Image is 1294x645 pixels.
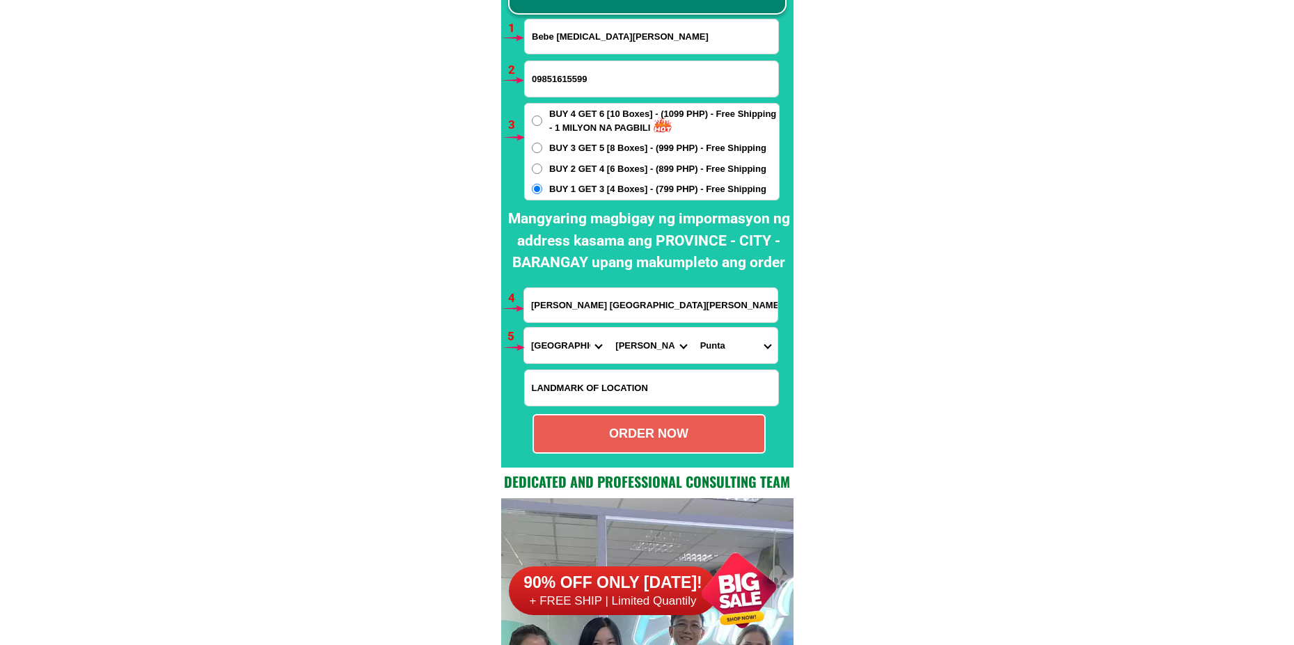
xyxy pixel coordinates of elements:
span: BUY 2 GET 4 [6 Boxes] - (899 PHP) - Free Shipping [549,162,766,176]
span: BUY 4 GET 6 [10 Boxes] - (1099 PHP) - Free Shipping - 1 MILYON NA PAGBILI [549,107,779,134]
h6: 2 [508,61,524,79]
h6: 1 [508,19,524,38]
input: Input address [524,288,778,322]
input: BUY 2 GET 4 [6 Boxes] - (899 PHP) - Free Shipping [532,164,542,174]
h6: 3 [508,116,524,134]
input: Input phone_number [525,61,778,97]
h6: 4 [508,289,524,308]
input: Input full_name [525,19,778,54]
h6: 5 [507,328,523,346]
h6: + FREE SHIP | Limited Quantily [509,594,718,609]
div: ORDER NOW [534,424,764,443]
input: BUY 4 GET 6 [10 Boxes] - (1099 PHP) - Free Shipping - 1 MILYON NA PAGBILI [532,116,542,126]
input: Input LANDMARKOFLOCATION [525,370,778,406]
input: BUY 1 GET 3 [4 Boxes] - (799 PHP) - Free Shipping [532,184,542,194]
select: Select province [524,328,608,363]
h2: Dedicated and professional consulting team [501,471,794,492]
span: BUY 3 GET 5 [8 Boxes] - (999 PHP) - Free Shipping [549,141,766,155]
select: Select commune [693,328,778,363]
select: Select district [608,328,693,363]
h6: 90% OFF ONLY [DATE]! [509,573,718,594]
input: BUY 3 GET 5 [8 Boxes] - (999 PHP) - Free Shipping [532,143,542,153]
h2: Mangyaring magbigay ng impormasyon ng address kasama ang PROVINCE - CITY - BARANGAY upang makumpl... [505,208,794,274]
span: BUY 1 GET 3 [4 Boxes] - (799 PHP) - Free Shipping [549,182,766,196]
